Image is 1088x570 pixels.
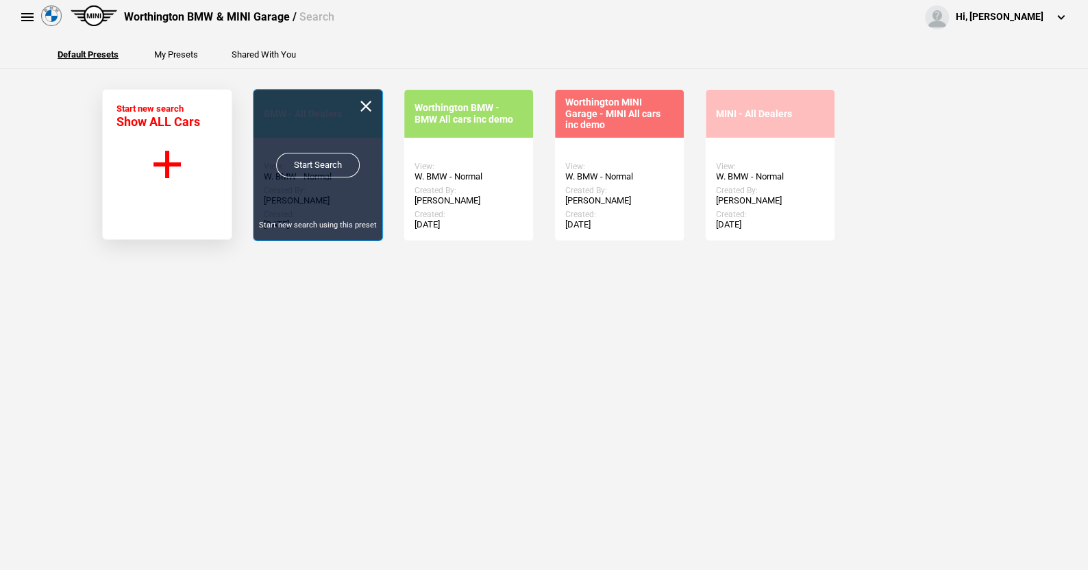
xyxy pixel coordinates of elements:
span: Show ALL Cars [116,114,200,129]
div: Worthington BMW & MINI Garage / [124,10,334,25]
img: bmw.png [41,5,62,26]
div: Worthington BMW - BMW All cars inc demo [415,102,523,125]
div: MINI - All Dealers [716,108,824,120]
div: Created By: [716,186,824,195]
span: Search [299,10,334,23]
div: Created: [415,210,523,219]
div: Worthington MINI Garage - MINI All cars inc demo [565,97,673,131]
a: Start Search [276,153,360,177]
div: W. BMW - Normal [716,171,824,182]
div: [DATE] [415,219,523,230]
div: [PERSON_NAME] [415,195,523,206]
div: View: [415,162,523,171]
div: Created By: [565,186,673,195]
div: W. BMW - Normal [415,171,523,182]
div: Start new search [116,103,200,129]
div: Hi, [PERSON_NAME] [956,10,1043,24]
div: [DATE] [716,219,824,230]
div: Created: [716,210,824,219]
div: [PERSON_NAME] [565,195,673,206]
div: View: [565,162,673,171]
button: Start new search Show ALL Cars [102,89,232,240]
div: Created By: [415,186,523,195]
div: W. BMW - Normal [565,171,673,182]
div: [PERSON_NAME] [716,195,824,206]
img: mini.png [71,5,117,26]
div: Start new search using this preset [254,220,382,230]
div: View: [716,162,824,171]
button: Default Presets [58,50,119,59]
div: Created: [565,210,673,219]
div: [DATE] [565,219,673,230]
button: Shared With You [232,50,296,59]
button: My Presets [154,50,198,59]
